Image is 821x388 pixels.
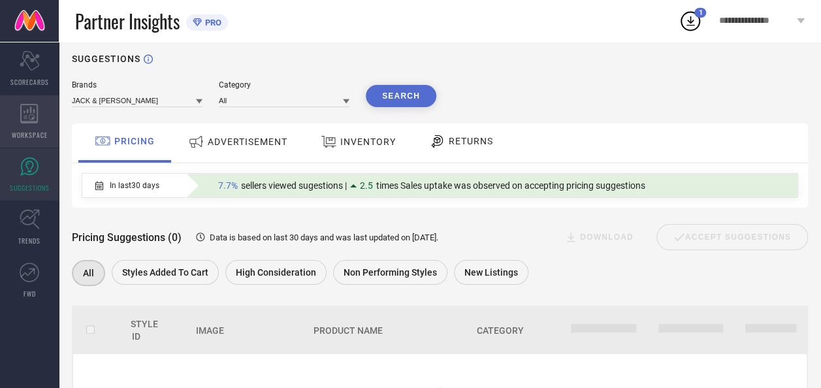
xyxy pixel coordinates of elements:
[72,231,182,244] span: Pricing Suggestions (0)
[18,236,40,246] span: TRENDS
[72,54,140,64] h1: SUGGESTIONS
[360,180,373,191] span: 2.5
[10,183,50,193] span: SUGGESTIONS
[212,177,652,194] div: Percentage of sellers who have viewed suggestions for the current Insight Type
[208,137,287,147] span: ADVERTISEMENT
[376,180,645,191] span: times Sales uptake was observed on accepting pricing suggestions
[236,267,316,278] span: High Consideration
[12,130,48,140] span: WORKSPACE
[449,136,493,146] span: RETURNS
[196,325,224,336] span: Image
[656,224,808,250] div: Accept Suggestions
[219,80,349,89] div: Category
[10,77,49,87] span: SCORECARDS
[24,289,36,299] span: FWD
[314,325,383,336] span: Product Name
[202,18,221,27] span: PRO
[340,137,396,147] span: INVENTORY
[241,180,347,191] span: sellers viewed sugestions |
[131,319,158,342] span: Style Id
[114,136,155,146] span: PRICING
[366,85,436,107] button: Search
[679,9,702,33] div: Open download list
[344,267,437,278] span: Non Performing Styles
[464,267,518,278] span: New Listings
[210,233,438,242] span: Data is based on last 30 days and was last updated on [DATE] .
[218,180,238,191] span: 7.7%
[110,181,159,190] span: In last 30 days
[72,80,202,89] div: Brands
[122,267,208,278] span: Styles Added To Cart
[75,8,180,35] span: Partner Insights
[477,325,524,336] span: Category
[83,268,94,278] span: All
[698,8,702,17] span: 1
